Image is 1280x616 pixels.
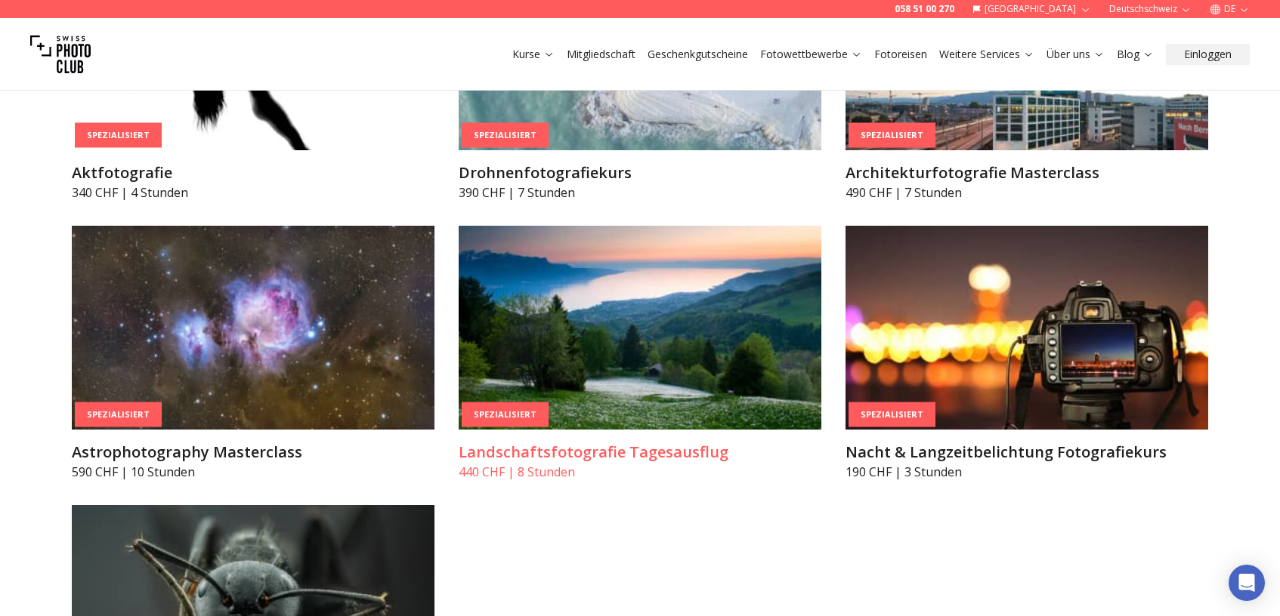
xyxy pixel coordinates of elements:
[75,402,162,427] div: Spezialisiert
[459,442,821,463] h3: Landschaftsfotografie Tagesausflug
[30,24,91,85] img: Swiss photo club
[506,44,561,65] button: Kurse
[459,183,821,202] p: 390 CHF | 7 Stunden
[846,226,1208,430] img: Nacht & Langzeitbelichtung Fotografiekurs
[1040,44,1111,65] button: Über uns
[933,44,1040,65] button: Weitere Services
[642,44,754,65] button: Geschenkgutscheine
[849,123,935,148] div: Spezialisiert
[754,44,868,65] button: Fotowettbewerbe
[939,47,1034,62] a: Weitere Services
[72,442,434,463] h3: Astrophotography Masterclass
[512,47,555,62] a: Kurse
[1166,44,1250,65] button: Einloggen
[1047,47,1105,62] a: Über uns
[75,123,162,148] div: Spezialisiert
[760,47,862,62] a: Fotowettbewerbe
[648,47,748,62] a: Geschenkgutscheine
[1117,47,1154,62] a: Blog
[459,226,821,481] a: Landschaftsfotografie TagesausflugSpezialisiertLandschaftsfotografie Tagesausflug440 CHF | 8 Stunden
[561,44,642,65] button: Mitgliedschaft
[1229,565,1265,601] div: Open Intercom Messenger
[459,463,821,481] p: 440 CHF | 8 Stunden
[567,47,635,62] a: Mitgliedschaft
[72,226,434,481] a: Astrophotography MasterclassSpezialisiertAstrophotography Masterclass590 CHF | 10 Stunden
[846,226,1208,481] a: Nacht & Langzeitbelichtung FotografiekursSpezialisiertNacht & Langzeitbelichtung Fotografiekurs19...
[72,183,434,202] p: 340 CHF | 4 Stunden
[846,162,1208,183] h3: Architekturfotografie Masterclass
[895,3,954,15] a: 058 51 00 270
[462,123,549,148] div: Spezialisiert
[874,47,927,62] a: Fotoreisen
[72,463,434,481] p: 590 CHF | 10 Stunden
[459,162,821,183] h3: Drohnenfotografiekurs
[849,402,935,427] div: Spezialisiert
[462,402,549,427] div: Spezialisiert
[846,442,1208,463] h3: Nacht & Langzeitbelichtung Fotografiekurs
[846,463,1208,481] p: 190 CHF | 3 Stunden
[1111,44,1160,65] button: Blog
[72,226,434,430] img: Astrophotography Masterclass
[868,44,933,65] button: Fotoreisen
[459,226,821,430] img: Landschaftsfotografie Tagesausflug
[72,162,434,183] h3: Aktfotografie
[846,183,1208,202] p: 490 CHF | 7 Stunden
